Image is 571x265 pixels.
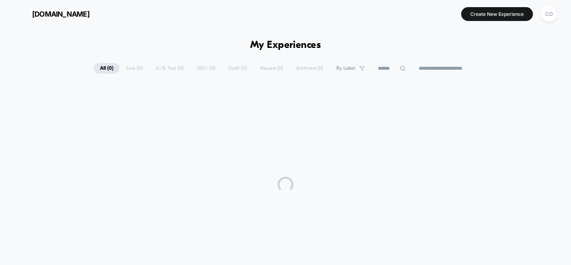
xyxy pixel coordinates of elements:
span: [DOMAIN_NAME] [32,10,90,18]
button: [DOMAIN_NAME] [12,8,92,20]
span: All ( 0 ) [94,63,119,74]
h1: My Experiences [250,40,321,51]
button: Create New Experience [461,7,533,21]
button: CD [539,6,559,22]
div: CD [541,6,557,22]
span: By Label [336,65,355,71]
